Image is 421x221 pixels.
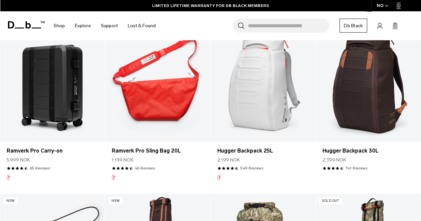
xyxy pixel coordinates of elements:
[7,147,98,155] a: Ramverk Pro Carry-on
[135,165,155,171] a: 46 reviews
[152,3,269,9] a: LIMITED LIFETIME WARRANTY FOR DB BLACK MEMBERS
[345,165,367,171] a: 741 reviews
[54,14,65,38] a: Shop
[112,174,118,180] button: Polestar Edt.
[322,147,414,155] a: Hugger Backpack 30L
[217,147,309,155] a: Hugger Backpack 25L
[7,157,30,164] span: 5.999 NOK
[7,174,13,180] button: Polestar Edt.
[105,26,210,142] a: Ramverk Pro Sling Bag 20L
[101,14,118,38] a: Support
[108,197,123,204] p: New
[217,157,240,164] span: 2.199 NOK
[319,197,342,204] p: Sold Out
[339,19,367,33] a: Db Black
[322,157,346,164] span: 2.399 NOK
[211,26,316,142] a: Hugger Backpack 25L
[3,197,18,204] p: New
[217,174,223,180] button: Polestar Edt.
[112,147,203,155] a: Ramverk Pro Sling Bag 20L
[49,11,161,40] nav: Main Navigation
[240,165,263,171] a: 549 reviews
[316,26,421,142] a: Hugger Backpack 30L
[128,14,156,38] a: Lost & Found
[30,165,50,171] a: 65 reviews
[112,157,133,164] span: 1.199 NOK
[75,14,91,38] a: Explore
